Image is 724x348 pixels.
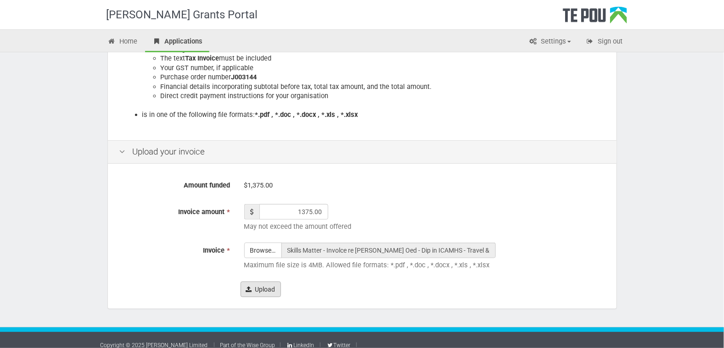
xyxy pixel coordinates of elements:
li: is in one of the following file formats: [142,110,601,120]
a: Home [101,32,145,52]
a: Sign out [579,32,630,52]
li: Direct credit payment instructions for your organisation [161,91,601,110]
span: Invoice [203,246,225,254]
label: Amount funded [112,177,237,190]
p: May not exceed the amount offered [244,222,605,232]
li: The text must be included [161,54,601,63]
span: Browse… [244,243,282,258]
div: Upload your invoice [108,140,617,164]
a: Applications [145,32,209,52]
button: Upload [241,282,281,297]
li: Financial details incorporating subtotal before tax, total tax amount, and the total amount. [161,82,601,92]
div: Te Pou Logo [563,6,627,29]
span: Invoice amount [179,208,225,216]
b: Tax Invoice [185,54,219,62]
li: Purchase order number [161,72,601,82]
b: J003144 [231,73,257,81]
li: Your GST number, if applicable [161,63,601,73]
a: Settings [522,32,578,52]
li: contains: [142,26,601,110]
div: $1,375.00 [244,177,605,193]
b: *.pdf , *.doc , *.docx , *.xls , *.xlsx [255,110,358,119]
p: Maximum file size is 4MB. Allowed file formats: *.pdf , *.doc , *.docx , *.xls , *.xlsx [244,260,605,270]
